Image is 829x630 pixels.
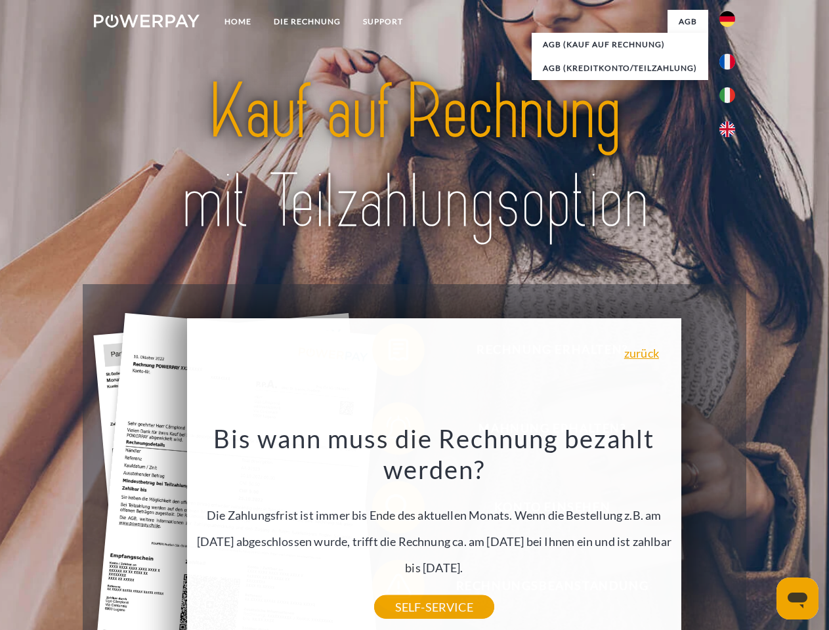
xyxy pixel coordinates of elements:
img: en [719,121,735,137]
a: zurück [624,347,659,359]
a: AGB (Kreditkonto/Teilzahlung) [532,56,708,80]
iframe: Schaltfläche zum Öffnen des Messaging-Fensters [776,577,818,619]
a: agb [668,10,708,33]
a: Home [213,10,263,33]
a: SUPPORT [352,10,414,33]
a: DIE RECHNUNG [263,10,352,33]
img: fr [719,54,735,70]
img: de [719,11,735,27]
a: SELF-SERVICE [374,595,494,619]
h3: Bis wann muss die Rechnung bezahlt werden? [194,423,673,486]
img: it [719,87,735,103]
img: title-powerpay_de.svg [125,63,704,251]
img: logo-powerpay-white.svg [94,14,200,28]
div: Die Zahlungsfrist ist immer bis Ende des aktuellen Monats. Wenn die Bestellung z.B. am [DATE] abg... [194,423,673,607]
a: AGB (Kauf auf Rechnung) [532,33,708,56]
